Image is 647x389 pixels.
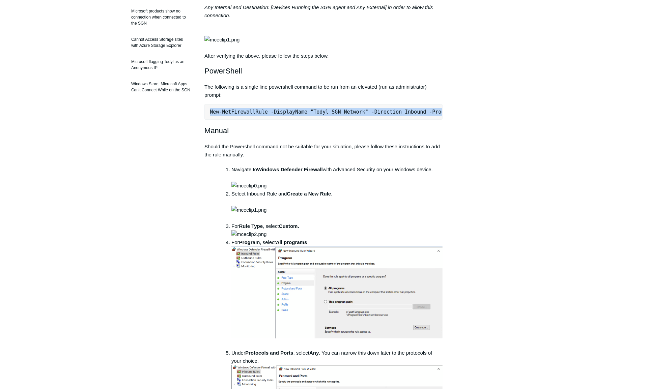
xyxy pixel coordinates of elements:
p: The following is a single line powershell command to be run from an elevated (run as administrato... [204,83,443,99]
pre: New-NetFirewallRule -DisplayName "Todyl SGN Network" -Direction Inbound -Program Any -LocalAddres... [204,104,443,120]
img: mceclip1.png [231,206,266,214]
h2: PowerShell [204,65,443,77]
li: Select Inbound Rule and . [231,190,443,222]
strong: Program [239,239,260,245]
li: For , select [231,238,443,349]
p: Should the Powershell command not be suitable for your situation, please follow these instruction... [204,143,443,159]
strong: Any [309,350,319,356]
img: mceclip2.png [231,230,266,238]
p: After verifying the above, please follow the steps below. [204,3,443,60]
em: Any Internal and Destination: [Devices Running the SGN agent and Any External] in order to allow ... [204,4,433,18]
img: mceclip1.png [204,36,240,44]
a: Microsoft products show no connection when connected to the SGN [128,5,194,30]
strong: Rule Type [239,223,263,229]
h2: Manual [204,125,443,137]
a: Windows Store, Microsoft Apps Can't Connect While on the SGN [128,78,194,96]
li: Navigate to with Advanced Security on your Windows device. [231,166,443,190]
strong: Windows Defender Firewall [257,167,323,172]
strong: All programs [276,239,307,245]
a: Cannot Access Storage sites with Azure Storage Explorer [128,33,194,52]
strong: Create a New Rule [287,191,331,197]
img: mceclip0.png [231,182,266,190]
strong: Custom. [279,223,299,229]
strong: Protocols and Ports [245,350,293,356]
a: Microsoft flagging Todyl as an Anonymous IP [128,55,194,74]
li: For , select [231,222,443,238]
